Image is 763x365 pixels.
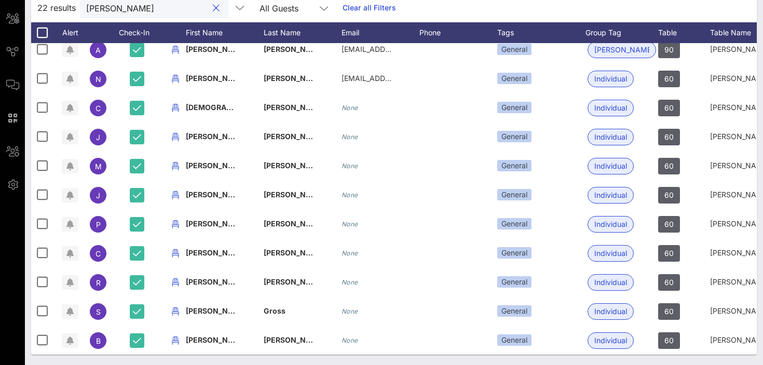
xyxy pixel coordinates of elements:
[594,42,649,58] span: [PERSON_NAME]
[664,71,674,87] span: 60
[497,218,532,229] div: General
[96,220,101,229] span: P
[594,217,627,232] span: Individual
[186,45,247,53] span: [PERSON_NAME]
[186,306,247,315] span: [PERSON_NAME]
[342,74,467,83] span: [EMAIL_ADDRESS][DOMAIN_NAME]
[342,278,358,286] i: None
[264,190,325,199] span: [PERSON_NAME]
[186,219,247,228] span: [PERSON_NAME]
[186,335,247,344] span: [PERSON_NAME]
[96,46,101,55] span: A
[96,336,101,345] span: B
[96,75,101,84] span: N
[664,332,674,349] span: 60
[419,22,497,43] div: Phone
[497,334,532,346] div: General
[585,22,658,43] div: Group Tag
[497,247,532,259] div: General
[264,74,325,83] span: [PERSON_NAME]
[594,158,627,174] span: Individual
[113,22,165,43] div: Check-In
[664,100,674,116] span: 60
[664,129,674,145] span: 60
[497,22,585,43] div: Tags
[664,274,674,291] span: 60
[342,307,358,315] i: None
[186,190,247,199] span: [PERSON_NAME]
[664,303,674,320] span: 60
[658,22,710,43] div: Table
[497,305,532,317] div: General
[343,2,396,13] a: Clear all Filters
[664,245,674,262] span: 60
[96,104,101,113] span: C
[497,73,532,84] div: General
[264,45,325,53] span: [PERSON_NAME]
[342,104,358,112] i: None
[96,249,101,258] span: C
[260,4,298,13] div: All Guests
[264,277,325,286] span: [PERSON_NAME]
[594,333,627,348] span: Individual
[342,249,358,257] i: None
[594,304,627,319] span: Individual
[594,187,627,203] span: Individual
[342,22,419,43] div: Email
[497,276,532,288] div: General
[497,131,532,142] div: General
[95,162,102,171] span: M
[186,132,247,141] span: [PERSON_NAME]
[264,161,325,170] span: [PERSON_NAME]
[37,2,76,14] span: 22 results
[96,191,100,200] span: J
[186,248,247,257] span: [PERSON_NAME]
[57,22,83,43] div: Alert
[497,102,532,113] div: General
[342,45,526,53] span: [EMAIL_ADDRESS][PERSON_NAME][DOMAIN_NAME]
[186,22,264,43] div: First Name
[664,42,674,58] span: 90
[186,161,247,170] span: [PERSON_NAME]
[342,220,358,228] i: None
[264,132,325,141] span: [PERSON_NAME]
[497,44,532,55] div: General
[497,189,532,200] div: General
[213,3,220,13] button: clear icon
[264,306,285,315] span: Gross
[594,100,627,116] span: Individual
[264,103,325,112] span: [PERSON_NAME]
[594,129,627,145] span: Individual
[96,307,101,316] span: S
[96,133,100,142] span: J
[186,277,247,286] span: [PERSON_NAME]
[96,278,101,287] span: R
[342,336,358,344] i: None
[594,246,627,261] span: Individual
[664,158,674,174] span: 60
[342,162,358,170] i: None
[186,103,268,112] span: [DEMOGRAPHIC_DATA]
[264,219,325,228] span: [PERSON_NAME]
[594,71,627,87] span: Individual
[264,22,342,43] div: Last Name
[497,160,532,171] div: General
[264,248,325,257] span: [PERSON_NAME]
[186,74,247,83] span: [PERSON_NAME]
[664,187,674,204] span: 60
[664,216,674,233] span: 60
[342,133,358,141] i: None
[264,335,325,344] span: [PERSON_NAME]
[594,275,627,290] span: Individual
[342,191,358,199] i: None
